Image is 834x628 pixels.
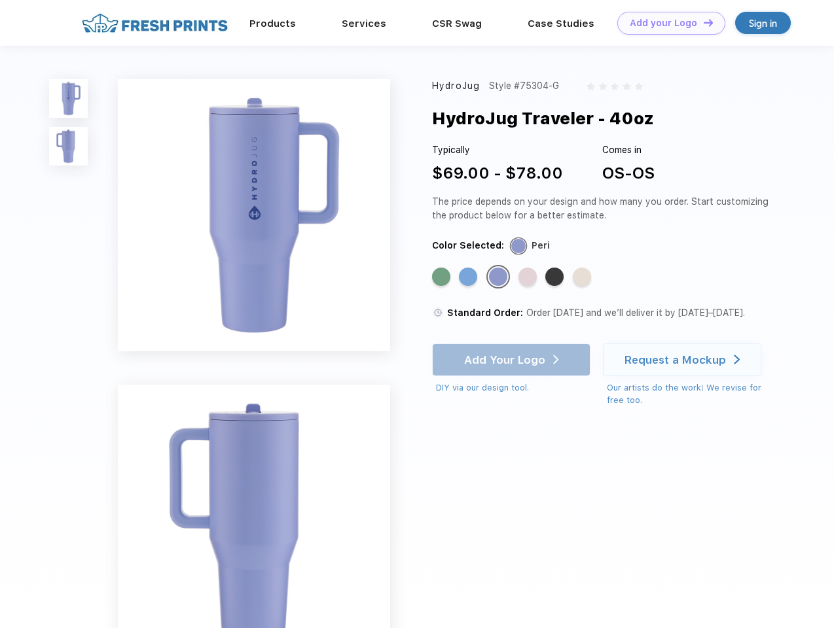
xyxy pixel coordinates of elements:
div: Add your Logo [630,18,697,29]
div: Sage [432,268,450,286]
img: func=resize&h=100 [49,127,88,166]
div: Black [545,268,564,286]
img: func=resize&h=100 [49,79,88,118]
div: $69.00 - $78.00 [432,162,563,185]
div: Riptide [459,268,477,286]
div: OS-OS [602,162,655,185]
img: gray_star.svg [623,82,630,90]
div: Color Selected: [432,239,504,253]
img: standard order [432,307,444,319]
div: Pink Sand [518,268,537,286]
img: gray_star.svg [635,82,643,90]
div: Comes in [602,143,655,157]
a: Products [249,18,296,29]
div: Peri [489,268,507,286]
img: gray_star.svg [587,82,594,90]
img: DT [704,19,713,26]
img: gray_star.svg [611,82,619,90]
div: Peri [532,239,550,253]
div: HydroJug Traveler - 40oz [432,106,654,131]
span: Order [DATE] and we’ll deliver it by [DATE]–[DATE]. [526,307,745,318]
img: func=resize&h=640 [118,79,390,351]
div: Sign in [749,16,777,31]
div: Cream [573,268,591,286]
div: Style #75304-G [489,79,559,93]
a: Sign in [735,12,791,34]
img: white arrow [734,355,740,364]
div: Our artists do the work! We revise for free too. [607,381,774,407]
div: The price depends on your design and how many you order. Start customizing the product below for ... [432,195,774,222]
img: gray_star.svg [599,82,607,90]
span: Standard Order: [447,307,523,318]
div: DIY via our design tool. [436,381,590,394]
img: fo%20logo%202.webp [78,12,232,35]
div: Request a Mockup [625,353,726,366]
div: Typically [432,143,563,157]
div: HydroJug [432,79,480,93]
